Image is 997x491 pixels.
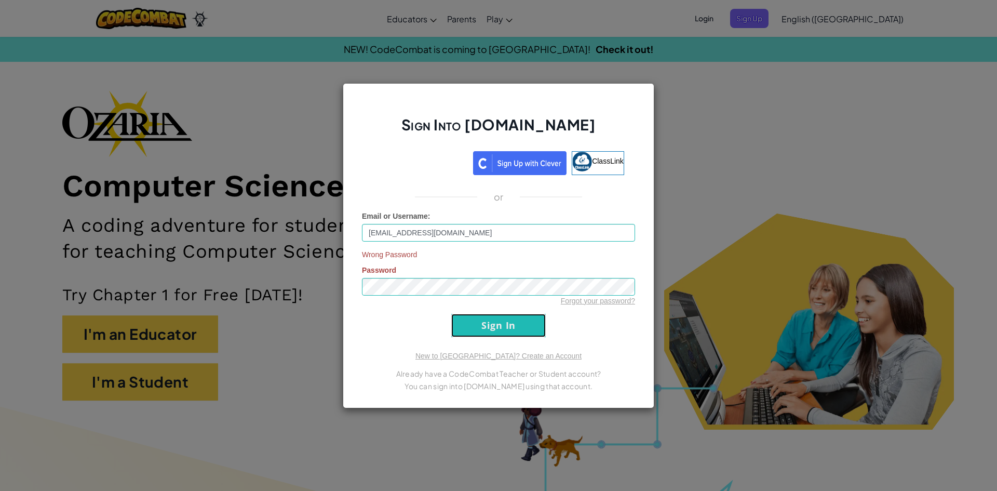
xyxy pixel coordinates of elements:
[415,352,582,360] a: New to [GEOGRAPHIC_DATA]? Create an Account
[362,380,635,392] p: You can sign into [DOMAIN_NAME] using that account.
[572,152,592,171] img: classlink-logo-small.png
[362,266,396,274] span: Password
[362,212,428,220] span: Email or Username
[494,191,504,203] p: or
[362,115,635,145] h2: Sign Into [DOMAIN_NAME]
[362,367,635,380] p: Already have a CodeCombat Teacher or Student account?
[451,314,546,337] input: Sign In
[473,151,567,175] img: clever_sso_button@2x.png
[368,150,473,173] iframe: Sign in with Google Button
[362,211,430,221] label: :
[561,297,635,305] a: Forgot your password?
[592,156,624,165] span: ClassLink
[362,249,635,260] span: Wrong Password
